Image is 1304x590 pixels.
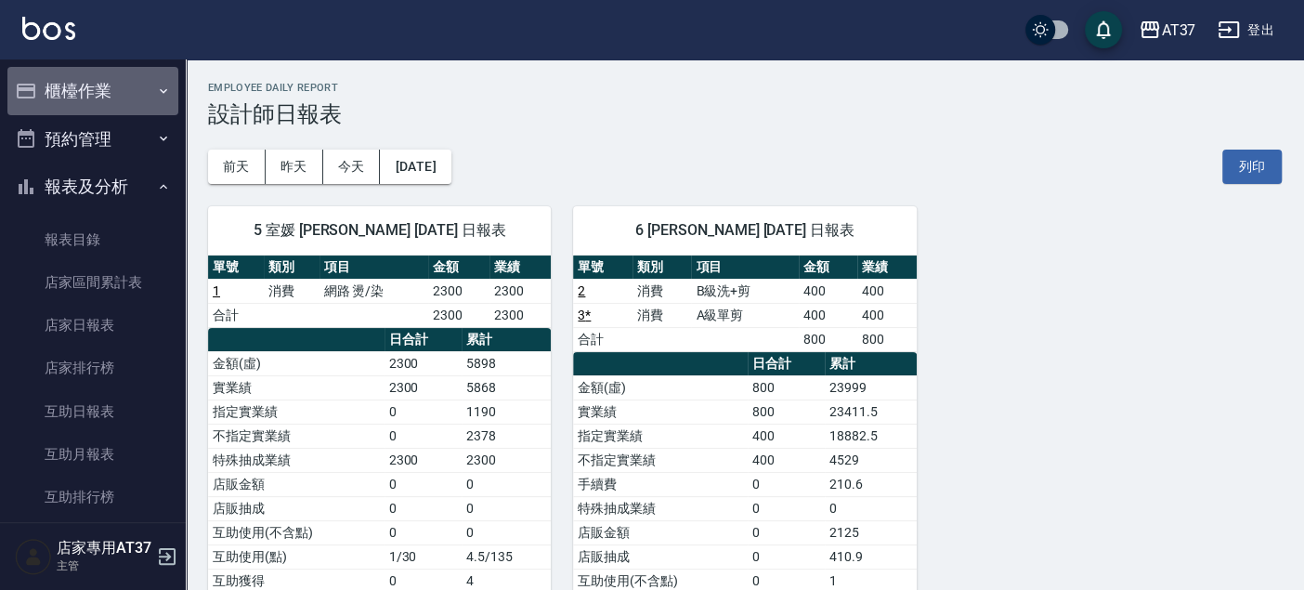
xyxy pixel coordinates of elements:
[573,375,748,400] td: 金額(虛)
[632,256,692,280] th: 類別
[632,279,692,303] td: 消費
[462,472,551,496] td: 0
[7,390,178,433] a: 互助日報表
[208,101,1282,127] h3: 設計師日報表
[213,283,220,298] a: 1
[208,472,385,496] td: 店販金額
[208,150,266,184] button: 前天
[208,256,264,280] th: 單號
[385,375,463,400] td: 2300
[208,496,385,520] td: 店販抽成
[1222,150,1282,184] button: 列印
[573,424,748,448] td: 指定實業績
[230,221,528,240] span: 5 室媛 [PERSON_NAME] [DATE] 日報表
[462,496,551,520] td: 0
[489,303,551,327] td: 2300
[7,518,178,561] a: 互助點數明細
[264,279,319,303] td: 消費
[573,256,916,352] table: a dense table
[748,352,825,376] th: 日合計
[208,82,1282,94] h2: Employee Daily Report
[1131,11,1203,49] button: AT37
[1085,11,1122,48] button: save
[825,448,917,472] td: 4529
[208,544,385,569] td: 互助使用(點)
[428,303,489,327] td: 2300
[748,375,825,400] td: 800
[748,496,825,520] td: 0
[7,347,178,389] a: 店家排行榜
[578,283,585,298] a: 2
[799,303,858,327] td: 400
[573,472,748,496] td: 手續費
[385,448,463,472] td: 2300
[857,256,917,280] th: 業績
[748,520,825,544] td: 0
[691,279,798,303] td: B級洗+剪
[691,303,798,327] td: A級單剪
[857,279,917,303] td: 400
[573,520,748,544] td: 店販金額
[825,424,917,448] td: 18882.5
[208,375,385,400] td: 實業績
[799,327,858,351] td: 800
[57,557,151,574] p: 主管
[573,400,748,424] td: 實業績
[825,544,917,569] td: 410.9
[489,256,551,280] th: 業績
[748,544,825,569] td: 0
[57,539,151,557] h5: 店家專用AT37
[208,303,264,327] td: 合計
[462,400,551,424] td: 1190
[7,433,178,476] a: 互助月報表
[7,261,178,304] a: 店家區間累計表
[825,375,917,400] td: 23999
[799,256,858,280] th: 金額
[632,303,692,327] td: 消費
[573,327,632,351] td: 合計
[595,221,893,240] span: 6 [PERSON_NAME] [DATE] 日報表
[208,424,385,448] td: 不指定實業績
[380,150,450,184] button: [DATE]
[462,424,551,448] td: 2378
[825,472,917,496] td: 210.6
[319,279,429,303] td: 網路 燙/染
[573,544,748,569] td: 店販抽成
[573,256,632,280] th: 單號
[7,304,178,347] a: 店家日報表
[428,256,489,280] th: 金額
[799,279,858,303] td: 400
[573,448,748,472] td: 不指定實業績
[385,544,463,569] td: 1/30
[7,163,178,211] button: 報表及分析
[1161,19,1195,42] div: AT37
[7,115,178,164] button: 預約管理
[208,400,385,424] td: 指定實業績
[208,520,385,544] td: 互助使用(不含點)
[748,400,825,424] td: 800
[385,472,463,496] td: 0
[266,150,323,184] button: 昨天
[7,218,178,261] a: 報表目錄
[7,67,178,115] button: 櫃檯作業
[1210,13,1282,47] button: 登出
[264,256,319,280] th: 類別
[462,351,551,375] td: 5898
[385,351,463,375] td: 2300
[323,150,381,184] button: 今天
[385,496,463,520] td: 0
[385,400,463,424] td: 0
[319,256,429,280] th: 項目
[428,279,489,303] td: 2300
[748,448,825,472] td: 400
[7,476,178,518] a: 互助排行榜
[691,256,798,280] th: 項目
[208,256,551,328] table: a dense table
[22,17,75,40] img: Logo
[208,448,385,472] td: 特殊抽成業績
[489,279,551,303] td: 2300
[825,400,917,424] td: 23411.5
[462,544,551,569] td: 4.5/135
[825,520,917,544] td: 2125
[825,352,917,376] th: 累計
